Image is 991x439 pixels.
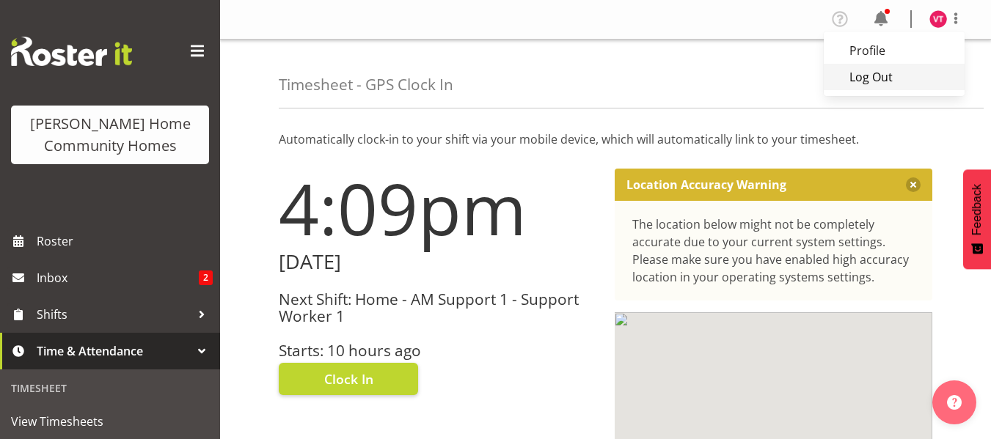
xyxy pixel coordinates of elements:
[279,130,932,148] p: Automatically clock-in to your shift via your mobile device, which will automatically link to you...
[4,373,216,403] div: Timesheet
[37,303,191,325] span: Shifts
[929,10,947,28] img: vanessa-thornley8527.jpg
[11,410,209,432] span: View Timesheets
[279,291,597,325] h3: Next Shift: Home - AM Support 1 - Support Worker 1
[963,169,991,269] button: Feedback - Show survey
[947,395,962,410] img: help-xxl-2.png
[37,267,199,289] span: Inbox
[824,64,965,90] a: Log Out
[279,169,597,248] h1: 4:09pm
[324,369,373,388] span: Clock In
[199,270,213,285] span: 2
[279,251,597,273] h2: [DATE]
[11,37,132,66] img: Rosterit website logo
[279,76,453,93] h4: Timesheet - GPS Clock In
[37,340,191,362] span: Time & Attendance
[626,177,786,192] p: Location Accuracy Warning
[824,37,965,64] a: Profile
[632,215,915,286] div: The location below might not be completely accurate due to your current system settings. Please m...
[906,177,921,192] button: Close message
[26,113,194,157] div: [PERSON_NAME] Home Community Homes
[37,230,213,252] span: Roster
[279,363,418,395] button: Clock In
[970,184,984,235] span: Feedback
[279,342,597,359] h3: Starts: 10 hours ago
